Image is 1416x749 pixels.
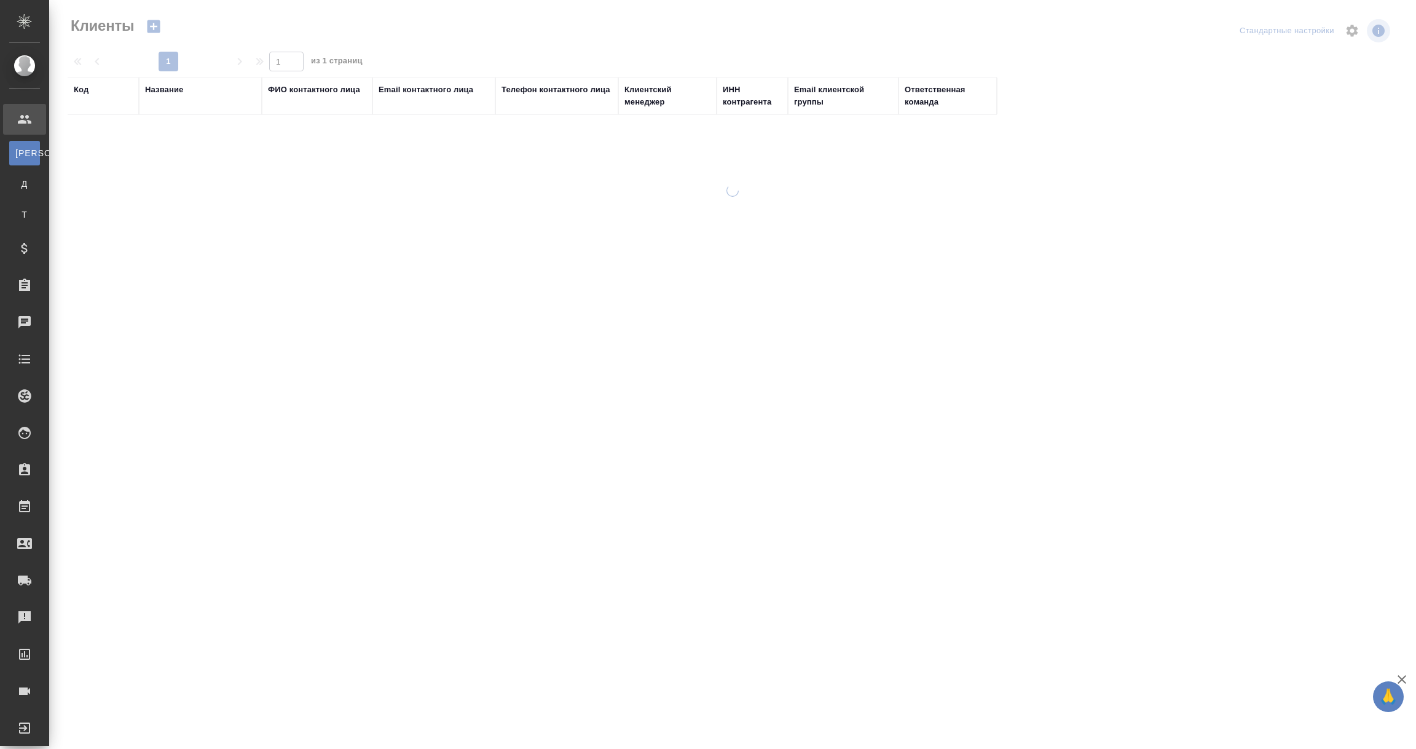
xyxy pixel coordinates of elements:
span: [PERSON_NAME] [15,147,34,159]
div: Телефон контактного лица [502,84,610,96]
div: Email клиентской группы [794,84,892,108]
span: 🙏 [1378,684,1399,710]
a: [PERSON_NAME] [9,141,40,165]
div: Код [74,84,88,96]
a: Т [9,202,40,227]
div: Клиентский менеджер [624,84,710,108]
div: ИНН контрагента [723,84,782,108]
button: 🙏 [1373,681,1404,712]
a: Д [9,172,40,196]
div: Ответственная команда [905,84,991,108]
div: ФИО контактного лица [268,84,360,96]
div: Email контактного лица [379,84,473,96]
div: Название [145,84,183,96]
span: Т [15,208,34,221]
span: Д [15,178,34,190]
